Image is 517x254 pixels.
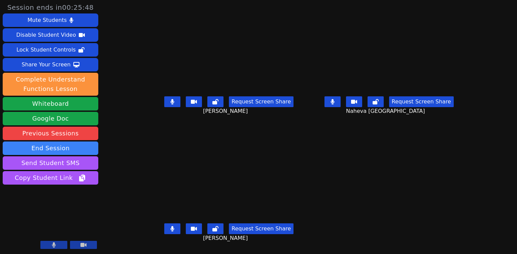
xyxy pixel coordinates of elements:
[3,58,98,71] button: Share Your Screen
[3,112,98,125] a: Google Doc
[28,15,67,26] div: Mute Students
[22,59,71,70] div: Share Your Screen
[3,43,98,57] button: Lock Student Controls
[16,44,76,55] div: Lock Student Controls
[62,3,94,11] time: 00:25:48
[3,156,98,170] button: Send Student SMS
[3,141,98,155] button: End Session
[3,28,98,42] button: Disable Student Video
[3,73,98,96] button: Complete Understand Functions Lesson
[3,127,98,140] a: Previous Sessions
[203,107,249,115] span: [PERSON_NAME]
[16,30,76,40] div: Disable Student Video
[229,96,294,107] button: Request Screen Share
[3,97,98,110] button: Whiteboard
[203,234,249,242] span: [PERSON_NAME]
[229,223,294,234] button: Request Screen Share
[15,173,86,183] span: Copy Student Link
[346,107,426,115] span: Naheva [GEOGRAPHIC_DATA]
[3,13,98,27] button: Mute Students
[3,171,98,185] button: Copy Student Link
[389,96,454,107] button: Request Screen Share
[7,3,94,12] span: Session ends in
